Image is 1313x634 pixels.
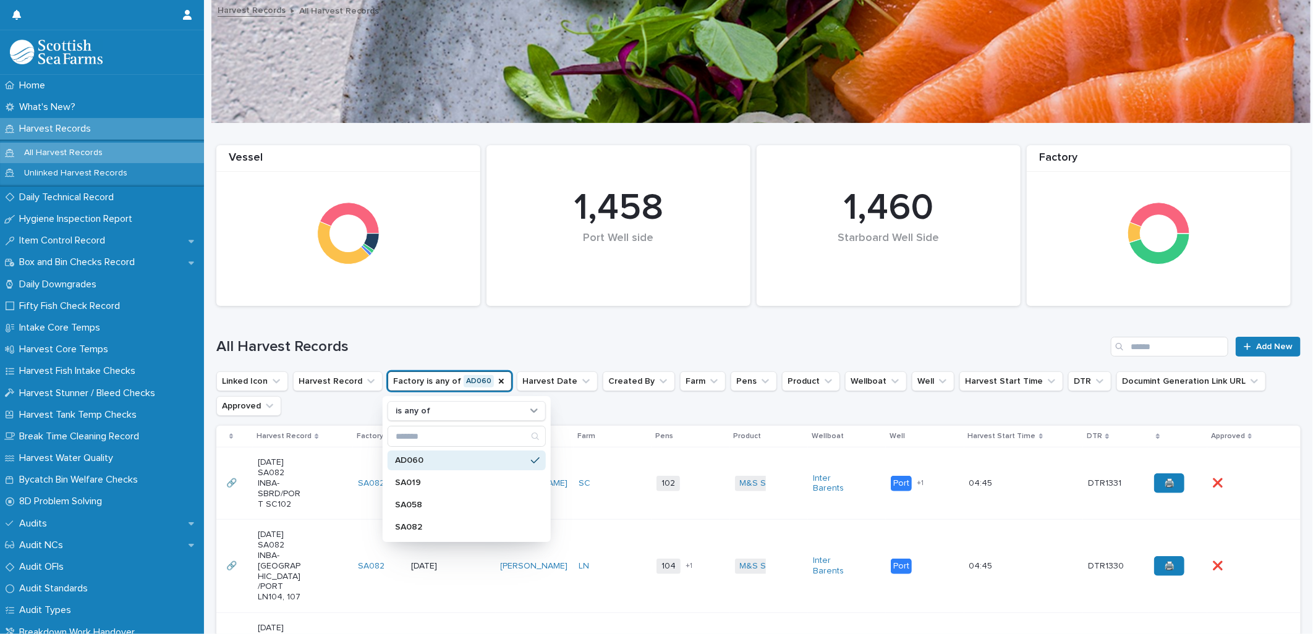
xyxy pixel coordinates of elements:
p: Harvest Start Time [968,429,1036,443]
p: ❌ [1212,476,1225,489]
p: Audits [14,518,57,530]
a: SA082 [358,478,385,489]
h1: All Harvest Records [216,338,1106,356]
p: Farm [577,429,595,443]
input: Search [388,426,545,446]
p: [DATE] SA082 INBA-[GEOGRAPHIC_DATA]/PORT LN104, 107 [258,530,302,602]
p: Well [890,429,905,443]
a: 🖨️ [1154,473,1184,493]
div: Port [891,559,912,574]
p: Audit NCs [14,539,73,551]
p: All Harvest Records [299,3,379,17]
div: 1,458 [508,186,729,230]
p: is any of [396,406,430,416]
a: SC [579,478,590,489]
p: Bycatch Bin Welfare Checks [14,474,148,486]
p: Harvest Water Quality [14,452,123,464]
a: Harvest Records [218,2,286,17]
p: Audit Standards [14,583,98,594]
p: Hygiene Inspection Report [14,213,142,225]
p: All Harvest Records [14,148,113,158]
span: 104 [656,559,681,574]
p: Audit OFIs [14,561,74,573]
p: Unlinked Harvest Records [14,168,137,179]
p: Harvest Record [257,429,312,443]
p: Product [734,429,762,443]
p: 04:45 [969,559,995,572]
span: + 1 [686,562,692,570]
p: Pens [655,429,673,443]
button: Product [782,371,840,391]
span: 🖨️ [1164,479,1175,488]
button: Harvest Record [293,371,383,391]
button: Documint Generation Link URL [1116,371,1266,391]
a: M&S Select [740,561,786,572]
p: Daily Downgrades [14,279,106,290]
p: Harvest Stunner / Bleed Checks [14,387,165,399]
p: Item Control Record [14,235,115,247]
a: M&S Select [740,478,786,489]
span: Add New [1256,342,1293,351]
p: Approved [1211,429,1245,443]
div: Port Well side [508,232,729,271]
p: ❌ [1212,559,1225,572]
button: Farm [680,371,726,391]
span: + 1 [917,480,924,487]
a: Inter Barents [813,556,857,577]
p: What's New? [14,101,85,113]
p: AD060 [395,456,526,465]
p: DTR1330 [1088,559,1126,572]
p: 🔗 [226,476,239,489]
button: Harvest Start Time [959,371,1063,391]
p: Home [14,80,55,91]
button: Approved [216,396,281,416]
a: [PERSON_NAME] [501,561,568,572]
div: Vessel [216,151,480,172]
p: DTR1331 [1088,476,1124,489]
p: Factory [357,429,383,443]
div: Starboard Well Side [778,232,1000,271]
button: Linked Icon [216,371,288,391]
div: 1,460 [778,186,1000,230]
p: 04:45 [969,476,995,489]
p: [DATE] SA082 INBA-SBRD/PORT SC102 [258,457,302,509]
div: Search [388,426,546,447]
img: mMrefqRFQpe26GRNOUkG [10,40,103,64]
span: 🖨️ [1164,562,1175,570]
p: SA058 [395,501,526,509]
p: Wellboat [812,429,844,443]
button: DTR [1068,371,1111,391]
p: 8D Problem Solving [14,496,112,507]
div: Port [891,476,912,491]
p: Intake Core Temps [14,322,110,334]
p: DTR [1087,429,1102,443]
a: Add New [1236,337,1301,357]
button: Created By [603,371,675,391]
button: Factory [388,371,512,391]
a: 🖨️ [1154,556,1184,576]
p: Fifty Fish Check Record [14,300,130,312]
div: Factory [1027,151,1291,172]
button: Well [912,371,954,391]
p: 🔗 [226,559,239,572]
p: SA019 [395,478,526,487]
input: Search [1111,337,1228,357]
a: SA082 [358,561,385,572]
p: Daily Technical Record [14,192,124,203]
p: Audit Types [14,604,81,616]
p: Break Time Cleaning Record [14,431,149,442]
p: Box and Bin Checks Record [14,256,145,268]
p: Harvest Records [14,123,101,135]
p: Harvest Tank Temp Checks [14,409,147,421]
button: Harvest Date [517,371,598,391]
tr: 🔗🔗 [DATE] SA082 INBA-SBRD/PORT SC102SA082 [DATE][PERSON_NAME] SC 102M&S Select Inter Barents Port... [216,447,1301,520]
a: Inter Barents [813,473,857,494]
span: 102 [656,476,680,491]
p: [DATE] [411,561,455,572]
button: Wellboat [845,371,907,391]
a: LN [579,561,589,572]
button: Pens [731,371,777,391]
p: SA082 [395,523,526,531]
tr: 🔗🔗 [DATE] SA082 INBA-[GEOGRAPHIC_DATA]/PORT LN104, 107SA082 [DATE][PERSON_NAME] LN 104+1M&S Selec... [216,520,1301,613]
